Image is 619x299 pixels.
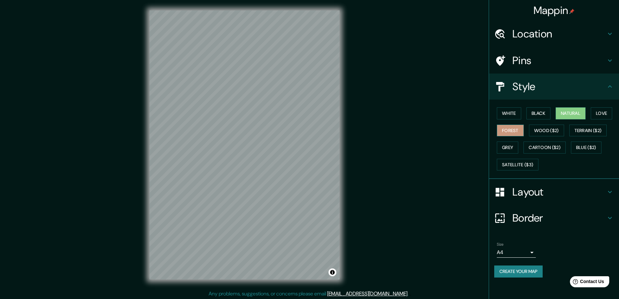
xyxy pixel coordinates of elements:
[571,142,601,154] button: Blue ($2)
[569,9,574,14] img: pin-icon.png
[408,290,409,298] div: .
[569,125,607,137] button: Terrain ($2)
[489,48,619,74] div: Pins
[494,265,543,278] button: Create your map
[512,54,606,67] h4: Pins
[497,247,536,258] div: A4
[523,142,566,154] button: Cartoon ($2)
[561,274,612,292] iframe: Help widget launcher
[497,142,518,154] button: Grey
[497,125,524,137] button: Forest
[329,268,336,276] button: Toggle attribution
[489,74,619,100] div: Style
[512,80,606,93] h4: Style
[497,159,538,171] button: Satellite ($3)
[529,125,564,137] button: Wood ($2)
[489,179,619,205] div: Layout
[327,290,407,297] a: [EMAIL_ADDRESS][DOMAIN_NAME]
[489,21,619,47] div: Location
[209,290,408,298] p: Any problems, suggestions, or concerns please email .
[556,107,586,119] button: Natural
[489,205,619,231] div: Border
[512,211,606,224] h4: Border
[512,27,606,40] h4: Location
[534,4,575,17] h4: Mappin
[512,185,606,198] h4: Layout
[526,107,551,119] button: Black
[149,10,340,279] canvas: Map
[409,290,411,298] div: .
[497,242,504,247] label: Size
[497,107,521,119] button: White
[591,107,612,119] button: Love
